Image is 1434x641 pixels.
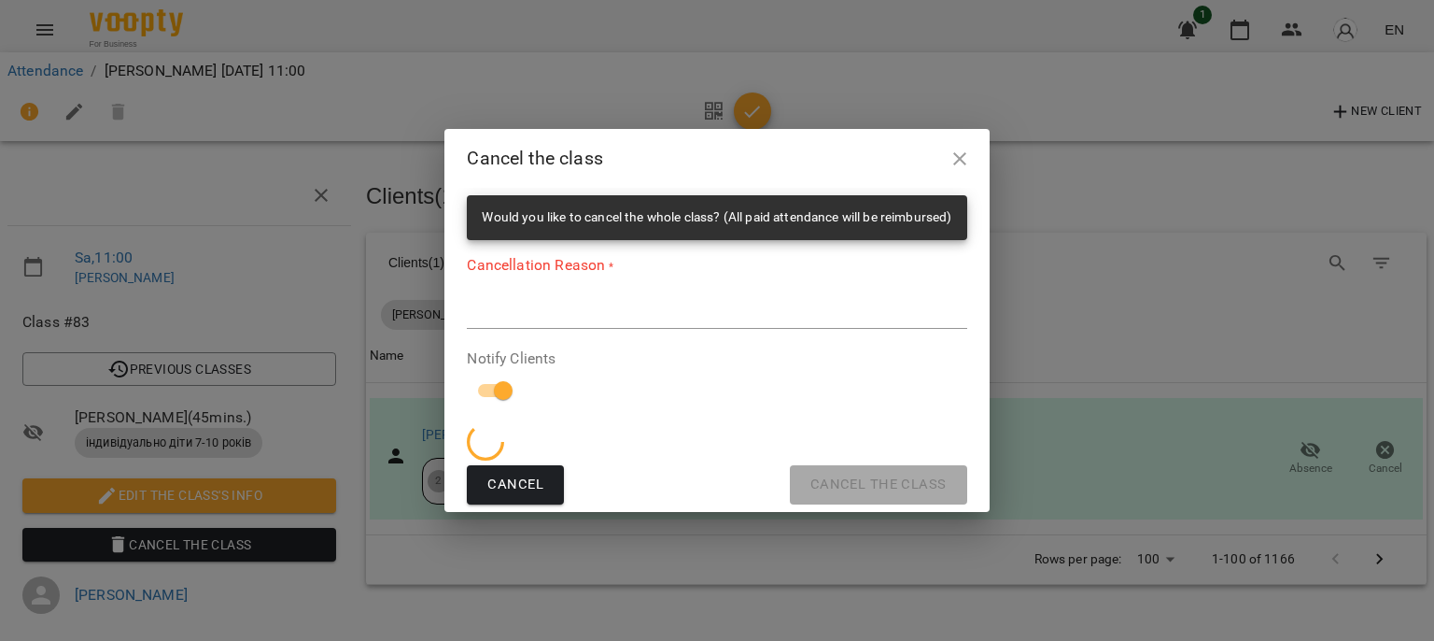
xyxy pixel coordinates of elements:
[482,201,951,235] div: Would you like to cancel the whole class? (All paid attendance will be reimbursed)
[467,255,966,277] label: Cancellation Reason
[467,144,966,173] h2: Cancel the class
[467,465,564,505] button: Cancel
[487,473,543,497] span: Cancel
[467,351,966,366] label: Notify Clients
